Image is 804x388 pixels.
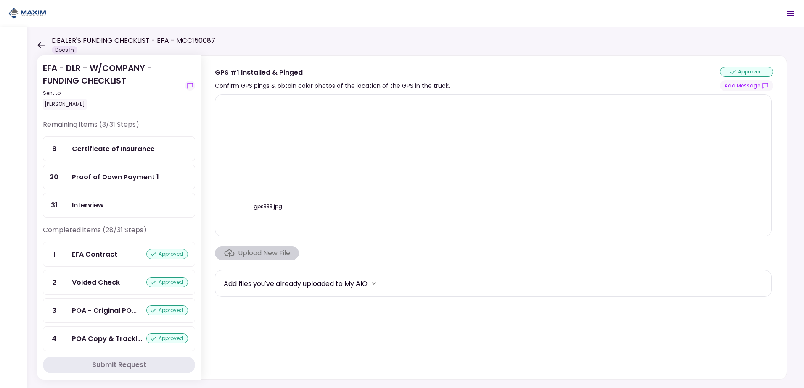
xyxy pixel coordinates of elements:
div: 1 [43,242,65,266]
a: 8Certificate of Insurance [43,136,195,161]
div: Confirm GPS pings & obtain color photos of the location of the GPS in the truck. [215,81,450,91]
div: 2 [43,270,65,294]
a: 20Proof of Down Payment 1 [43,165,195,189]
button: show-messages [720,80,773,91]
a: 2Voided Checkapproved [43,270,195,295]
div: Docs In [52,46,77,54]
div: 4 [43,327,65,351]
button: more [368,277,380,290]
img: Partner icon [8,7,46,20]
a: 31Interview [43,193,195,218]
div: [PERSON_NAME] [43,99,87,110]
div: Completed items (28/31 Steps) [43,225,195,242]
div: Voided Check [72,277,120,288]
div: POA - Original POA (not CA or GA) (Received in house) [72,305,137,316]
div: approved [146,249,188,259]
div: EFA - DLR - W/COMPANY - FUNDING CHECKLIST [43,62,182,110]
button: Submit Request [43,357,195,373]
button: Open menu [780,3,801,24]
div: 31 [43,193,65,217]
h1: DEALER'S FUNDING CHECKLIST - EFA - MCC150087 [52,36,215,46]
div: Remaining items (3/31 Steps) [43,120,195,136]
div: 3 [43,299,65,322]
a: 1EFA Contractapproved [43,242,195,267]
div: approved [146,305,188,315]
div: Add files you've already uploaded to My AIO [224,278,368,289]
button: show-messages [185,81,195,91]
div: EFA Contract [72,249,117,260]
a: 4POA Copy & Tracking Receiptapproved [43,326,195,351]
div: Sent to: [43,89,182,97]
span: Click here to upload the required document [215,246,299,260]
a: 3POA - Original POA (not CA or GA) (Received in house)approved [43,298,195,323]
div: 20 [43,165,65,189]
div: Interview [72,200,104,210]
div: Submit Request [92,360,146,370]
div: GPS #1 Installed & Pinged [215,67,450,78]
div: gps333.jpg [224,203,312,210]
div: approved [720,67,773,77]
div: Certificate of Insurance [72,144,155,154]
div: POA Copy & Tracking Receipt [72,333,142,344]
div: approved [146,333,188,343]
div: 8 [43,137,65,161]
div: Proof of Down Payment 1 [72,172,159,182]
div: GPS #1 Installed & PingedConfirm GPS pings & obtain color photos of the location of the GPS in th... [201,55,787,380]
div: approved [146,277,188,287]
